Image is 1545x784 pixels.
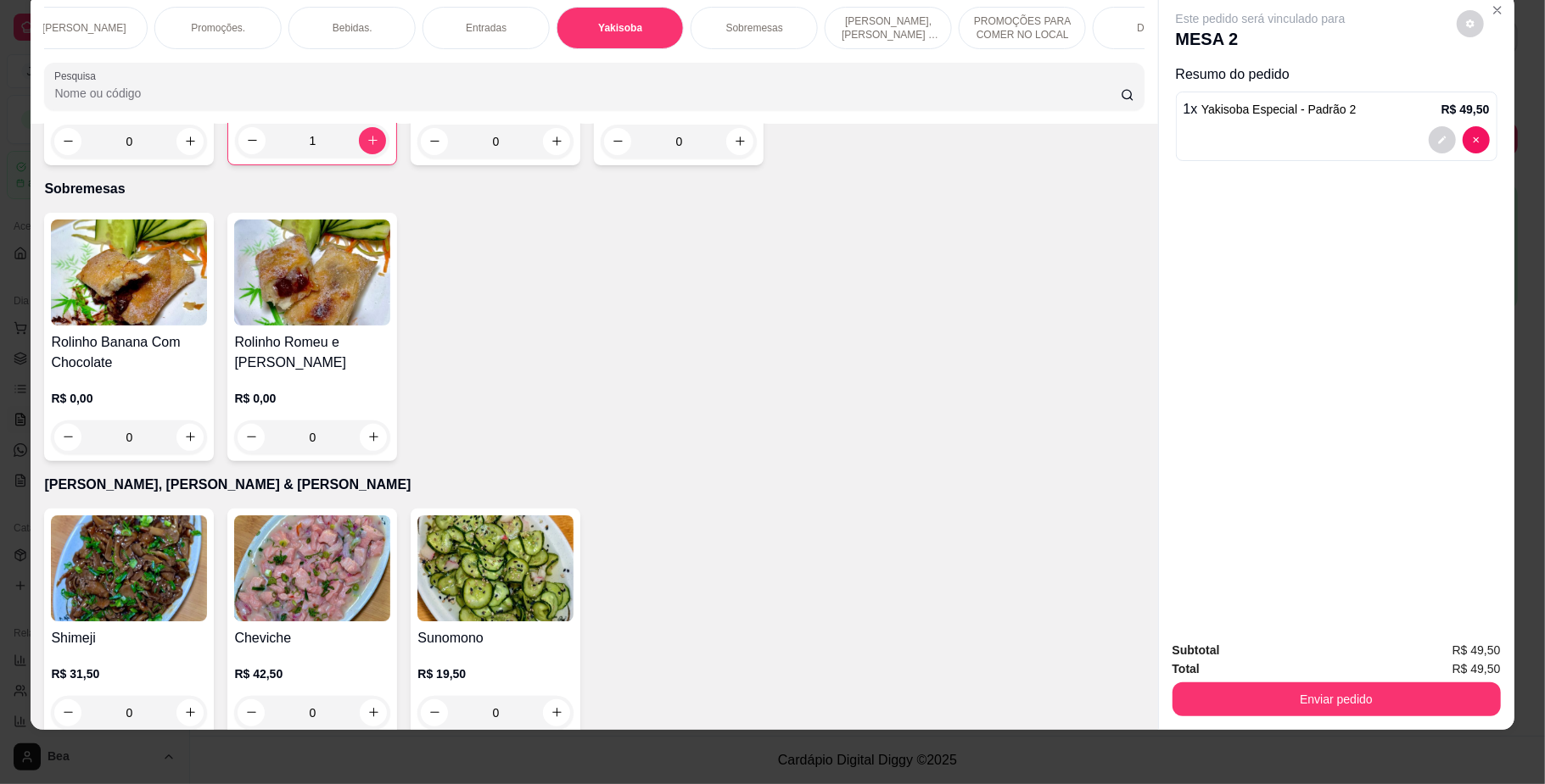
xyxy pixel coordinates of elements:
button: increase-product-quantity [543,699,570,726]
h4: Rolinho Romeu e [PERSON_NAME] [234,332,390,373]
h4: Sunomono [417,628,574,648]
button: increase-product-quantity [360,699,387,726]
h4: Rolinho Banana Com Chocolate [51,332,207,373]
p: MESA 2 [1176,27,1346,51]
span: R$ 49,50 [1453,659,1501,678]
button: decrease-product-quantity [54,699,81,726]
button: increase-product-quantity [176,699,204,726]
button: decrease-product-quantity [1429,126,1456,153]
img: product-image [51,220,207,325]
button: decrease-product-quantity [1463,126,1490,153]
p: Este pedido será vinculado para [1176,10,1346,27]
p: Yakisoba [598,21,642,35]
p: Dog Roll [1137,21,1176,35]
button: decrease-product-quantity [238,699,265,726]
p: [PERSON_NAME], [PERSON_NAME] & [PERSON_NAME] [44,475,1144,495]
img: product-image [51,515,207,621]
p: Bebidas. [333,21,372,35]
p: Resumo do pedido [1176,64,1497,85]
strong: Total [1173,662,1200,676]
input: Pesquisa [54,85,1120,102]
h4: Shimeji [51,628,207,648]
p: R$ 0,00 [51,390,207,407]
img: product-image [417,515,574,621]
p: 1 x [1184,99,1357,120]
img: product-image [234,515,390,621]
img: product-image [234,220,390,325]
p: Entradas [466,21,507,35]
p: Sobremesas [44,179,1144,199]
p: PROMOÇÕES PARA COMER NO LOCAL [973,14,1072,42]
button: decrease-product-quantity [421,699,448,726]
h4: Cheviche [234,628,390,648]
button: decrease-product-quantity [1457,10,1484,37]
label: Pesquisa [54,69,102,83]
span: R$ 49,50 [1453,641,1501,659]
button: Enviar pedido [1173,682,1501,716]
p: [PERSON_NAME] [42,21,126,35]
p: Promoções. [191,21,245,35]
p: R$ 49,50 [1441,101,1490,118]
p: R$ 0,00 [234,390,390,407]
p: R$ 19,50 [417,665,574,682]
p: R$ 42,50 [234,665,390,682]
strong: Subtotal [1173,643,1220,657]
p: [PERSON_NAME], [PERSON_NAME] & [PERSON_NAME] [839,14,938,42]
p: R$ 31,50 [51,665,207,682]
p: Sobremesas [726,21,783,35]
span: Yakisoba Especial - Padrão 2 [1201,103,1357,116]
